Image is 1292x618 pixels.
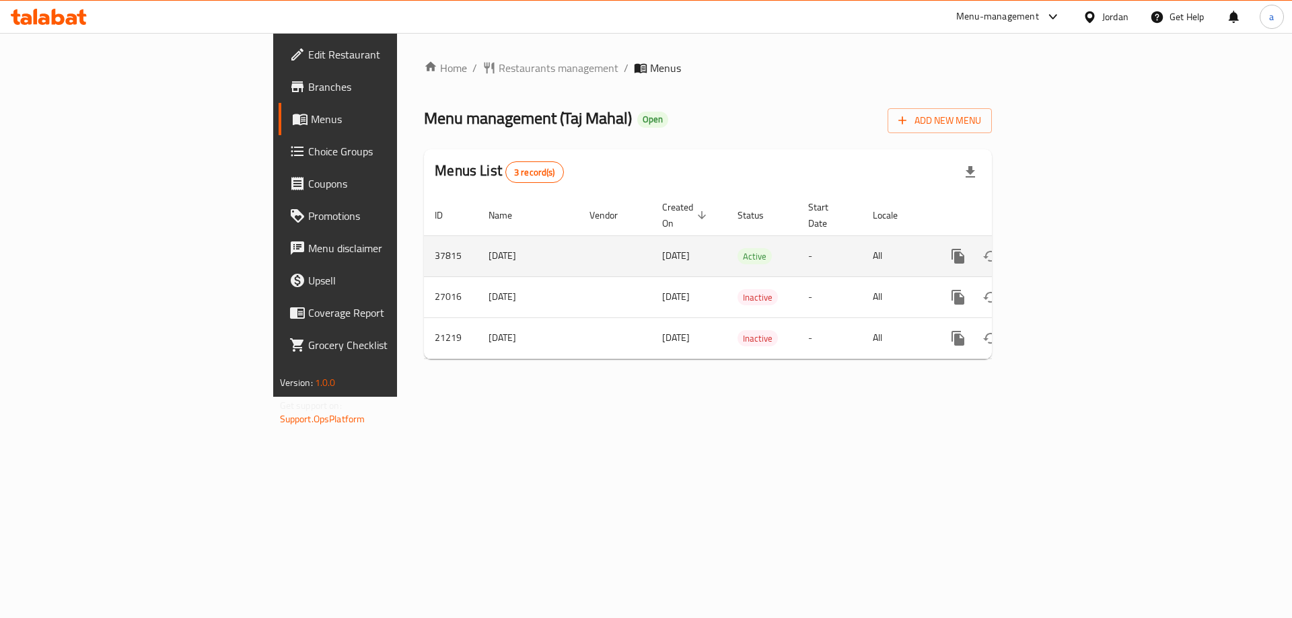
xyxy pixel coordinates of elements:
a: Edit Restaurant [279,38,489,71]
span: Inactive [738,331,778,346]
span: Version: [280,374,313,391]
div: Menu-management [956,9,1039,25]
span: a [1269,9,1274,24]
nav: breadcrumb [424,60,992,76]
a: Coupons [279,167,489,200]
span: 3 record(s) [506,166,563,179]
table: enhanced table [424,195,1082,359]
a: Support.OpsPlatform [280,410,365,428]
div: Jordan [1102,9,1128,24]
span: [DATE] [662,288,690,305]
span: Vendor [589,207,635,223]
td: - [797,235,862,276]
span: Menu management ( Taj Mahal ) [424,103,632,133]
span: Menus [650,60,681,76]
a: Coverage Report [279,297,489,329]
td: All [862,235,931,276]
span: Coverage Report [308,305,478,321]
span: Open [637,114,668,125]
span: Coupons [308,176,478,192]
div: Inactive [738,289,778,305]
span: Get support on: [280,397,342,414]
li: / [624,60,629,76]
button: more [942,240,974,272]
span: Inactive [738,290,778,305]
span: Start Date [808,199,846,231]
span: 1.0.0 [315,374,336,391]
span: Created On [662,199,711,231]
a: Menu disclaimer [279,232,489,264]
span: Edit Restaurant [308,46,478,63]
span: Menu disclaimer [308,240,478,256]
a: Menus [279,103,489,135]
a: Upsell [279,264,489,297]
td: - [797,317,862,358]
span: Status [738,207,781,223]
span: Locale [873,207,915,223]
button: more [942,281,974,313]
h2: Menus List [435,161,563,183]
span: [DATE] [662,247,690,264]
td: [DATE] [478,235,579,276]
div: Open [637,112,668,128]
a: Grocery Checklist [279,329,489,361]
span: Upsell [308,272,478,288]
span: Menus [311,111,478,127]
div: Inactive [738,330,778,346]
span: Restaurants management [499,60,618,76]
span: Promotions [308,208,478,224]
a: Promotions [279,200,489,232]
th: Actions [931,195,1082,236]
span: [DATE] [662,329,690,346]
span: Choice Groups [308,143,478,159]
span: Active [738,249,772,264]
td: All [862,276,931,317]
td: [DATE] [478,276,579,317]
td: - [797,276,862,317]
button: more [942,322,974,354]
div: Export file [954,156,986,188]
span: ID [435,207,460,223]
button: Change Status [974,322,1007,354]
a: Restaurants management [482,60,618,76]
div: Total records count [505,161,564,183]
span: Branches [308,79,478,95]
div: Active [738,248,772,264]
span: Add New Menu [898,112,981,129]
button: Change Status [974,281,1007,313]
button: Add New Menu [888,108,992,133]
a: Choice Groups [279,135,489,167]
span: Grocery Checklist [308,337,478,353]
span: Name [489,207,530,223]
td: All [862,317,931,358]
a: Branches [279,71,489,103]
td: [DATE] [478,317,579,358]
